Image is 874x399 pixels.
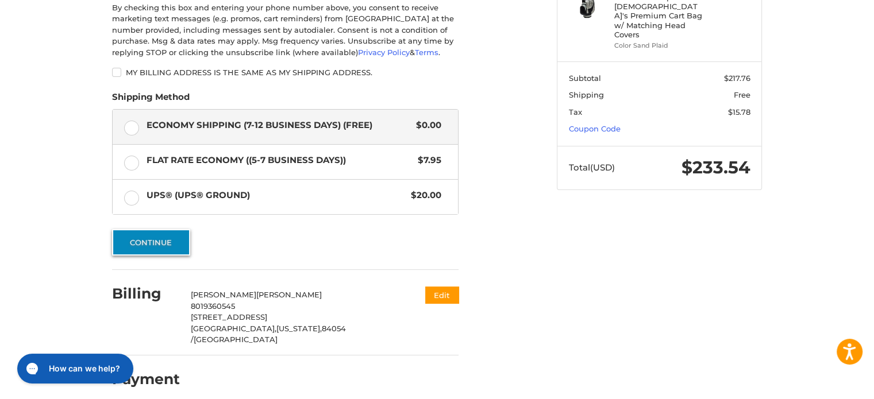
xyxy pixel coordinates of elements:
[682,157,750,178] span: $233.54
[734,90,750,99] span: Free
[191,301,235,311] span: 8019360545
[405,189,441,202] span: $20.00
[147,189,406,202] span: UPS® (UPS® Ground)
[412,154,441,167] span: $7.95
[147,119,411,132] span: Economy Shipping (7-12 Business Days) (Free)
[569,107,582,117] span: Tax
[276,324,322,333] span: [US_STATE],
[112,2,459,59] div: By checking this box and entering your phone number above, you consent to receive marketing text ...
[724,73,750,83] span: $217.76
[191,324,276,333] span: [GEOGRAPHIC_DATA],
[569,162,615,173] span: Total (USD)
[358,48,410,57] a: Privacy Policy
[410,119,441,132] span: $0.00
[112,229,190,255] button: Continue
[112,91,190,109] legend: Shipping Method
[112,68,459,77] label: My billing address is the same as my shipping address.
[415,48,438,57] a: Terms
[425,286,459,303] button: Edit
[112,285,179,303] h2: Billing
[779,368,874,399] iframe: Google Customer Reviews
[11,350,136,388] iframe: Gorgias live chat messenger
[569,73,601,83] span: Subtotal
[112,370,180,388] h2: Payment
[256,290,322,299] span: [PERSON_NAME]
[569,124,621,133] a: Coupon Code
[614,41,702,51] li: Color Sand Plaid
[147,154,413,167] span: Flat Rate Economy ((5-7 Business Days))
[728,107,750,117] span: $15.78
[191,290,256,299] span: [PERSON_NAME]
[191,312,267,321] span: [STREET_ADDRESS]
[569,90,604,99] span: Shipping
[194,335,278,344] span: [GEOGRAPHIC_DATA]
